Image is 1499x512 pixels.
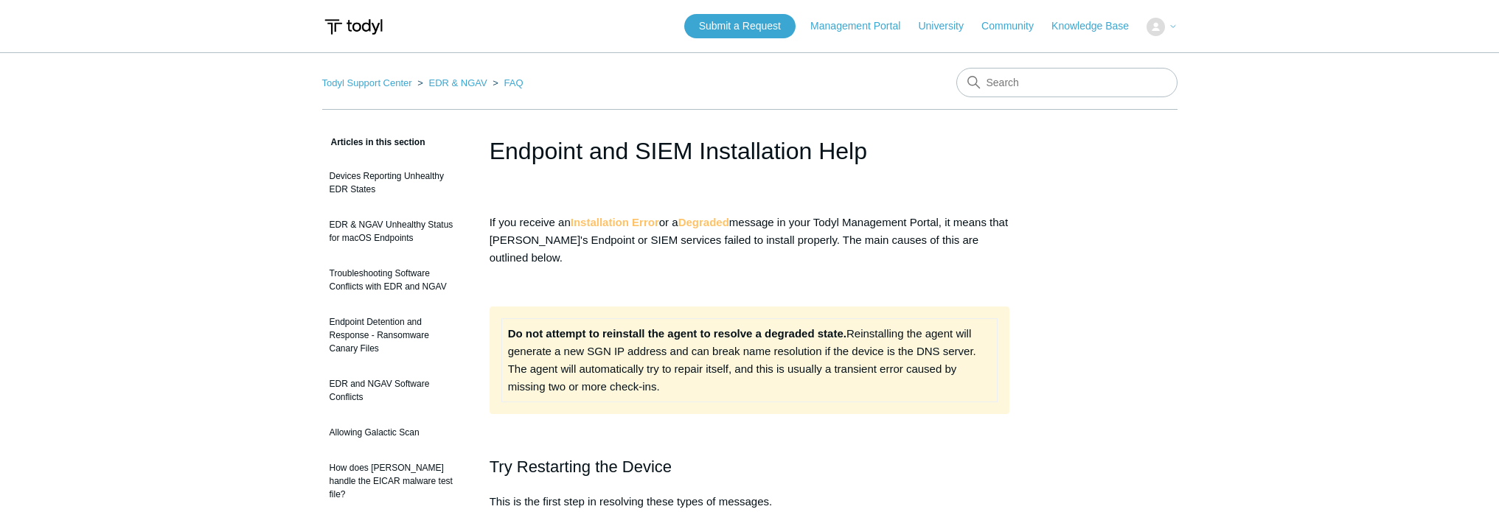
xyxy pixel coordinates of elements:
a: Todyl Support Center [322,77,412,88]
a: Troubleshooting Software Conflicts with EDR and NGAV [322,259,467,301]
a: Management Portal [810,18,915,34]
h2: Try Restarting the Device [490,454,1010,480]
li: Todyl Support Center [322,77,415,88]
a: EDR & NGAV Unhealthy Status for macOS Endpoints [322,211,467,252]
a: Allowing Galactic Scan [322,418,467,446]
input: Search [956,68,1178,97]
td: Reinstalling the agent will generate a new SGN IP address and can break name resolution if the de... [501,319,998,402]
a: Community [981,18,1048,34]
li: FAQ [490,77,523,88]
strong: Degraded [678,216,729,228]
strong: Installation Error [571,216,659,228]
a: Submit a Request [684,14,796,38]
a: EDR and NGAV Software Conflicts [322,370,467,411]
a: University [918,18,978,34]
li: EDR & NGAV [414,77,490,88]
img: Todyl Support Center Help Center home page [322,13,385,41]
a: Devices Reporting Unhealthy EDR States [322,162,467,203]
strong: Do not attempt to reinstall the agent to resolve a degraded state. [508,327,846,340]
a: FAQ [504,77,524,88]
a: Knowledge Base [1051,18,1144,34]
a: How does [PERSON_NAME] handle the EICAR malware test file? [322,454,467,508]
p: If you receive an or a message in your Todyl Management Portal, it means that [PERSON_NAME]'s End... [490,214,1010,267]
span: Articles in this section [322,137,425,147]
a: EDR & NGAV [428,77,487,88]
a: Endpoint Detention and Response - Ransomware Canary Files [322,308,467,362]
h1: Endpoint and SIEM Installation Help [490,133,1010,169]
